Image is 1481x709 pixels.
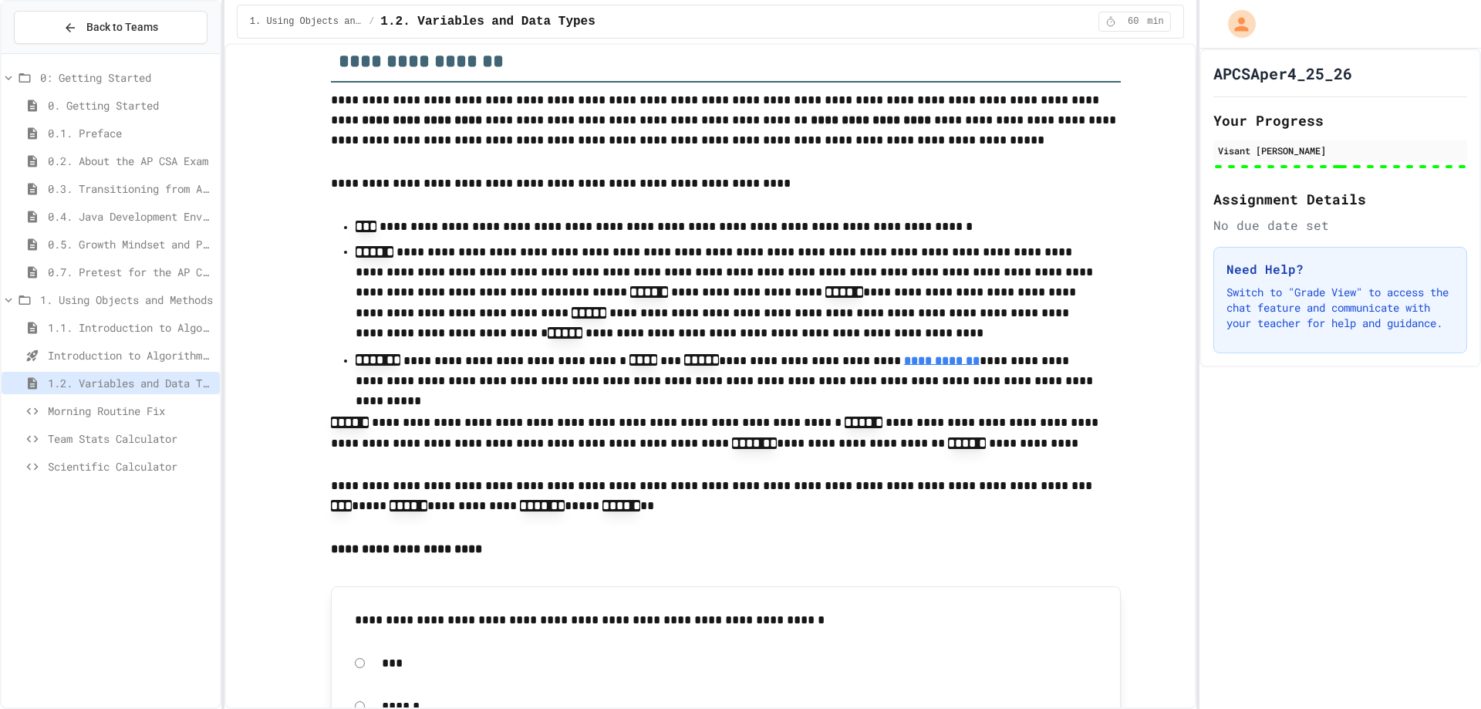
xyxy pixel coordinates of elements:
span: 1.2. Variables and Data Types [48,375,214,391]
span: 0: Getting Started [40,69,214,86]
span: min [1147,15,1164,28]
span: Morning Routine Fix [48,403,214,419]
h3: Need Help? [1226,260,1454,279]
h1: APCSAper4_25_26 [1213,62,1352,84]
span: 0.4. Java Development Environments [48,208,214,225]
span: 0.5. Growth Mindset and Pair Programming [48,236,214,252]
span: Team Stats Calculator [48,430,214,447]
button: Back to Teams [14,11,207,44]
span: 0.2. About the AP CSA Exam [48,153,214,169]
h2: Your Progress [1213,110,1467,131]
h2: Assignment Details [1213,188,1467,210]
span: 0.3. Transitioning from AP CSP to AP CSA [48,181,214,197]
span: 1. Using Objects and Methods [40,292,214,308]
span: 1.1. Introduction to Algorithms, Programming, and Compilers [48,319,214,336]
span: Introduction to Algorithms, Programming, and Compilers [48,347,214,363]
span: 1.2. Variables and Data Types [380,12,595,31]
span: / [369,15,374,28]
div: No due date set [1213,216,1467,235]
span: 1. Using Objects and Methods [250,15,363,28]
div: My Account [1212,6,1260,42]
span: 0.1. Preface [48,125,214,141]
div: Visant [PERSON_NAME] [1218,143,1462,157]
span: 0.7. Pretest for the AP CSA Exam [48,264,214,280]
span: Scientific Calculator [48,458,214,474]
span: 0. Getting Started [48,97,214,113]
p: Switch to "Grade View" to access the chat feature and communicate with your teacher for help and ... [1226,285,1454,331]
span: 60 [1121,15,1145,28]
span: Back to Teams [86,19,158,35]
